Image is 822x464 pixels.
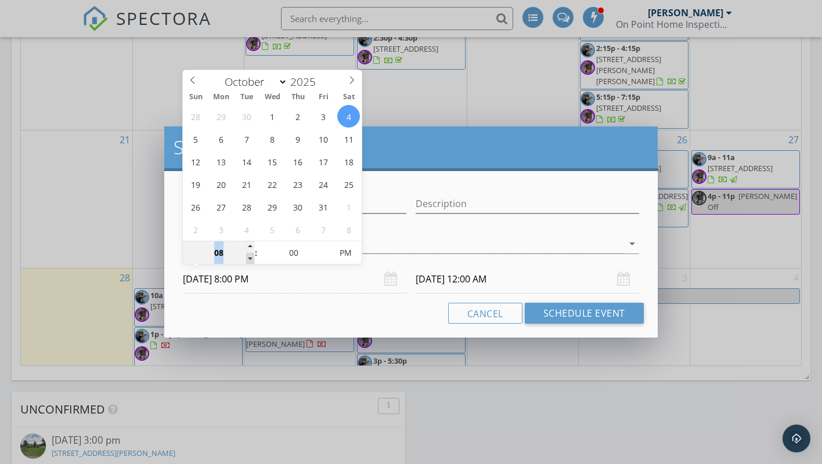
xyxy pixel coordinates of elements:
span: October 23, 2025 [287,173,309,195]
span: November 8, 2025 [337,218,360,241]
span: Mon [208,93,234,101]
span: Tue [234,93,259,101]
input: Year [287,74,326,89]
span: October 27, 2025 [210,195,233,218]
span: Sat [336,93,362,101]
span: November 5, 2025 [261,218,284,241]
span: October 11, 2025 [337,128,360,150]
span: November 3, 2025 [210,218,233,241]
span: October 15, 2025 [261,150,284,173]
span: October 8, 2025 [261,128,284,150]
span: October 5, 2025 [185,128,207,150]
span: October 19, 2025 [185,173,207,195]
span: October 14, 2025 [236,150,258,173]
h2: Schedule Event [174,136,648,159]
span: October 9, 2025 [287,128,309,150]
span: : [254,241,258,264]
span: October 2, 2025 [287,105,309,128]
span: October 31, 2025 [312,195,335,218]
span: October 22, 2025 [261,173,284,195]
div: Open Intercom Messenger [783,425,810,452]
span: Sun [183,93,208,101]
span: September 28, 2025 [185,105,207,128]
span: October 6, 2025 [210,128,233,150]
span: October 29, 2025 [261,195,284,218]
span: October 13, 2025 [210,150,233,173]
button: Cancel [448,303,522,324]
span: November 4, 2025 [236,218,258,241]
span: November 2, 2025 [185,218,207,241]
span: November 6, 2025 [287,218,309,241]
span: October 10, 2025 [312,128,335,150]
span: October 12, 2025 [185,150,207,173]
span: September 29, 2025 [210,105,233,128]
span: October 4, 2025 [337,105,360,128]
span: October 26, 2025 [185,195,207,218]
span: October 17, 2025 [312,150,335,173]
span: October 20, 2025 [210,173,233,195]
span: Thu [285,93,311,101]
span: October 1, 2025 [261,105,284,128]
span: October 24, 2025 [312,173,335,195]
span: Click to toggle [330,241,362,264]
span: October 25, 2025 [337,173,360,195]
span: Fri [311,93,336,101]
i: arrow_drop_down [625,237,639,251]
span: October 28, 2025 [236,195,258,218]
input: Select date [416,265,639,293]
span: October 18, 2025 [337,150,360,173]
span: October 7, 2025 [236,128,258,150]
span: September 30, 2025 [236,105,258,128]
span: October 16, 2025 [287,150,309,173]
span: October 21, 2025 [236,173,258,195]
button: Schedule Event [525,303,644,324]
span: October 3, 2025 [312,105,335,128]
span: Wed [259,93,285,101]
input: Select date [183,265,406,293]
span: October 30, 2025 [287,195,309,218]
span: November 1, 2025 [337,195,360,218]
span: November 7, 2025 [312,218,335,241]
